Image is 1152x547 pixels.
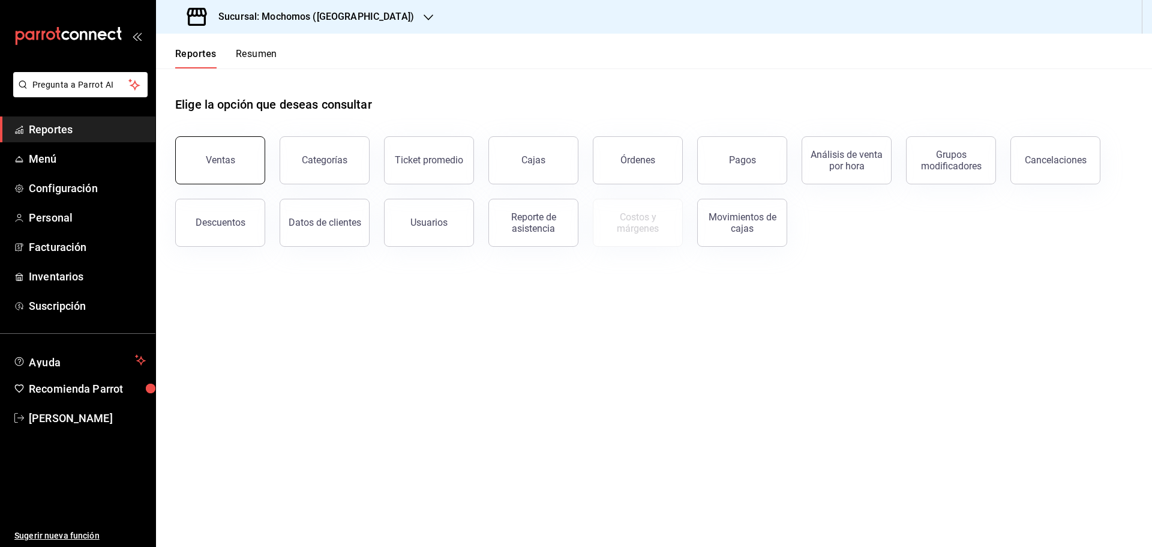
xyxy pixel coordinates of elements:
button: Categorías [280,136,370,184]
span: Ayuda [29,353,130,367]
span: Reportes [29,121,146,138]
div: Grupos modificadores [914,149,988,172]
span: Facturación [29,239,146,255]
span: Sugerir nueva función [14,530,146,542]
span: Configuración [29,180,146,196]
a: Pregunta a Parrot AI [8,87,148,100]
button: Reportes [175,48,217,68]
button: Datos de clientes [280,199,370,247]
div: Cancelaciones [1025,154,1087,166]
span: Inventarios [29,268,146,285]
div: Ticket promedio [395,154,463,166]
button: Pagos [697,136,787,184]
div: Usuarios [410,217,448,228]
button: Cancelaciones [1010,136,1100,184]
h1: Elige la opción que deseas consultar [175,95,372,113]
div: Análisis de venta por hora [809,149,884,172]
button: Usuarios [384,199,474,247]
span: [PERSON_NAME] [29,410,146,426]
div: navigation tabs [175,48,277,68]
span: Menú [29,151,146,167]
div: Ventas [206,154,235,166]
h3: Sucursal: Mochomos ([GEOGRAPHIC_DATA]) [209,10,414,24]
div: Descuentos [196,217,245,228]
button: Grupos modificadores [906,136,996,184]
div: Costos y márgenes [601,211,675,234]
div: Categorías [302,154,347,166]
div: Reporte de asistencia [496,211,571,234]
div: Movimientos de cajas [705,211,779,234]
button: Contrata inventarios para ver este reporte [593,199,683,247]
button: Resumen [236,48,277,68]
button: Ticket promedio [384,136,474,184]
button: Movimientos de cajas [697,199,787,247]
button: open_drawer_menu [132,31,142,41]
div: Cajas [521,154,545,166]
span: Suscripción [29,298,146,314]
span: Pregunta a Parrot AI [32,79,129,91]
button: Descuentos [175,199,265,247]
button: Cajas [488,136,578,184]
div: Datos de clientes [289,217,361,228]
span: Personal [29,210,146,226]
button: Pregunta a Parrot AI [13,72,148,97]
div: Órdenes [620,154,655,166]
button: Reporte de asistencia [488,199,578,247]
button: Análisis de venta por hora [802,136,892,184]
div: Pagos [729,154,756,166]
button: Ventas [175,136,265,184]
span: Recomienda Parrot [29,381,146,397]
button: Órdenes [593,136,683,184]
